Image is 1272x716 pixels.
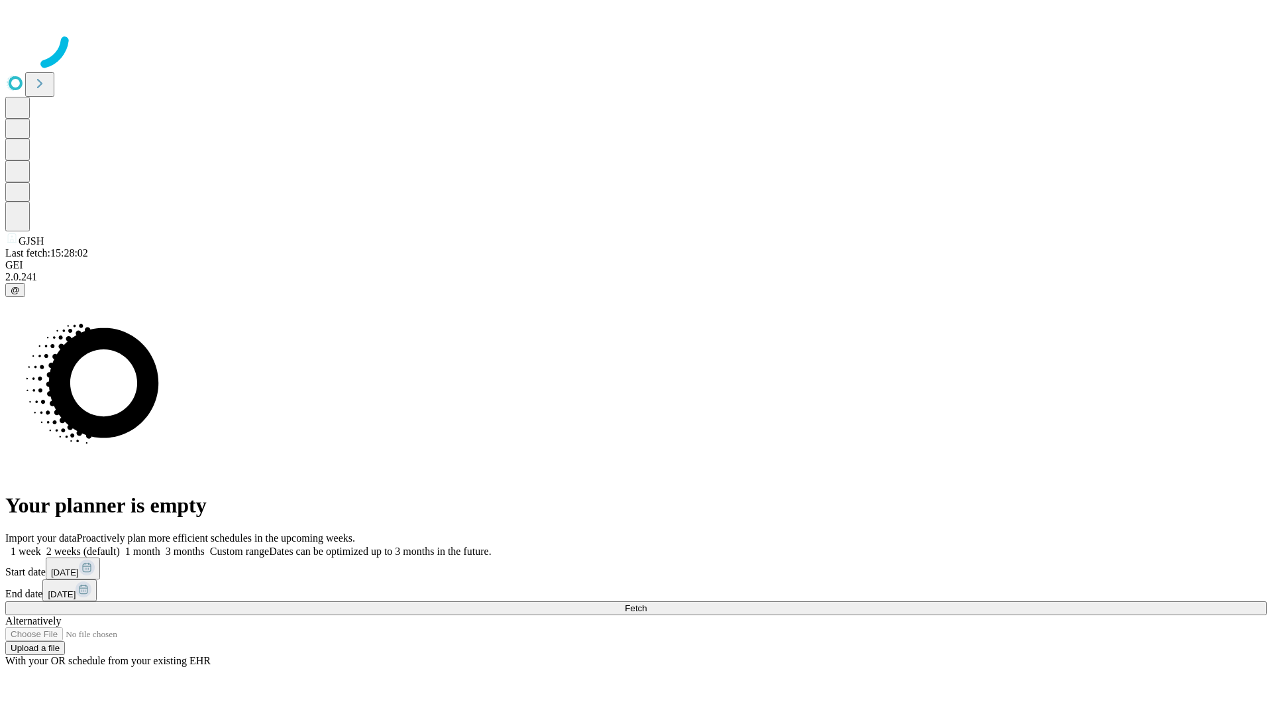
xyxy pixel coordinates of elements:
[5,558,1267,579] div: Start date
[210,546,269,557] span: Custom range
[5,283,25,297] button: @
[48,589,76,599] span: [DATE]
[5,615,61,626] span: Alternatively
[5,655,211,666] span: With your OR schedule from your existing EHR
[5,271,1267,283] div: 2.0.241
[5,579,1267,601] div: End date
[5,247,88,259] span: Last fetch: 15:28:02
[46,558,100,579] button: [DATE]
[166,546,205,557] span: 3 months
[42,579,97,601] button: [DATE]
[51,567,79,577] span: [DATE]
[11,546,41,557] span: 1 week
[19,235,44,247] span: GJSH
[11,285,20,295] span: @
[5,493,1267,518] h1: Your planner is empty
[5,641,65,655] button: Upload a file
[125,546,160,557] span: 1 month
[5,259,1267,271] div: GEI
[5,532,77,544] span: Import your data
[77,532,355,544] span: Proactively plan more efficient schedules in the upcoming weeks.
[5,601,1267,615] button: Fetch
[46,546,120,557] span: 2 weeks (default)
[625,603,647,613] span: Fetch
[269,546,491,557] span: Dates can be optimized up to 3 months in the future.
